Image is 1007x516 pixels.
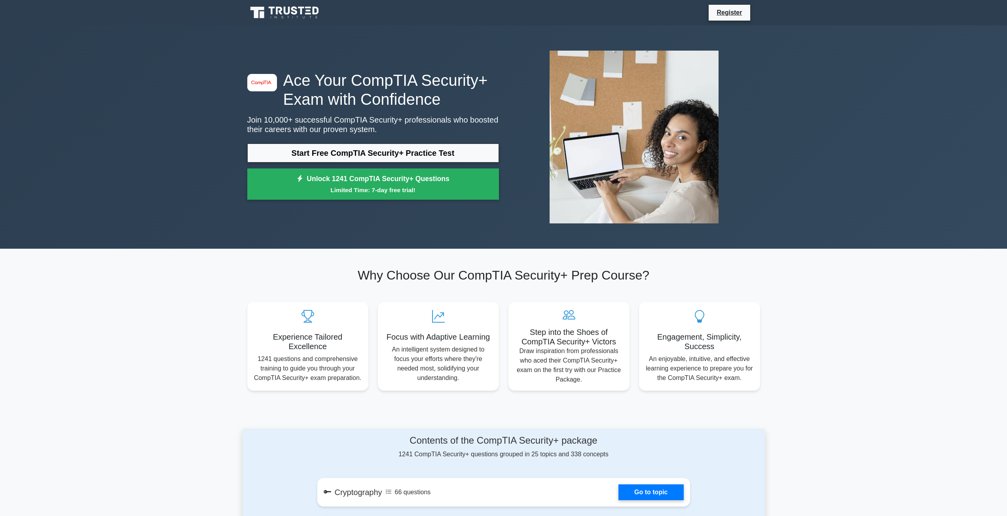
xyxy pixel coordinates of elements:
[247,168,499,200] a: Unlock 1241 CompTIA Security+ QuestionsLimited Time: 7-day free trial!
[515,346,623,384] p: Draw inspiration from professionals who aced their CompTIA Security+ exam on the first try with o...
[247,115,499,134] p: Join 10,000+ successful CompTIA Security+ professionals who boosted their careers with our proven...
[247,268,760,283] h2: Why Choose Our CompTIA Security+ Prep Course?
[247,71,499,109] h1: Ace Your CompTIA Security+ Exam with Confidence
[254,332,362,351] h5: Experience Tailored Excellence
[712,8,747,17] a: Register
[645,354,754,383] p: An enjoyable, intuitive, and effective learning experience to prepare you for the CompTIA Securit...
[254,354,362,383] p: 1241 questions and comprehensive training to guide you through your CompTIA Security+ exam prepar...
[317,435,690,446] h4: Contents of the CompTIA Security+ package
[384,332,493,342] h5: Focus with Adaptive Learning
[515,327,623,346] h5: Step into the Shoes of CompTIA Security+ Victors
[384,345,493,383] p: An intelligent system designed to focus your efforts where they're needed most, solidifying your ...
[645,332,754,351] h5: Engagement, Simplicity, Success
[247,144,499,163] a: Start Free CompTIA Security+ Practice Test
[618,484,683,500] a: Go to topic
[257,185,489,195] small: Limited Time: 7-day free trial!
[317,435,690,459] div: 1241 CompTIA Security+ questions grouped in 25 topics and 338 concepts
